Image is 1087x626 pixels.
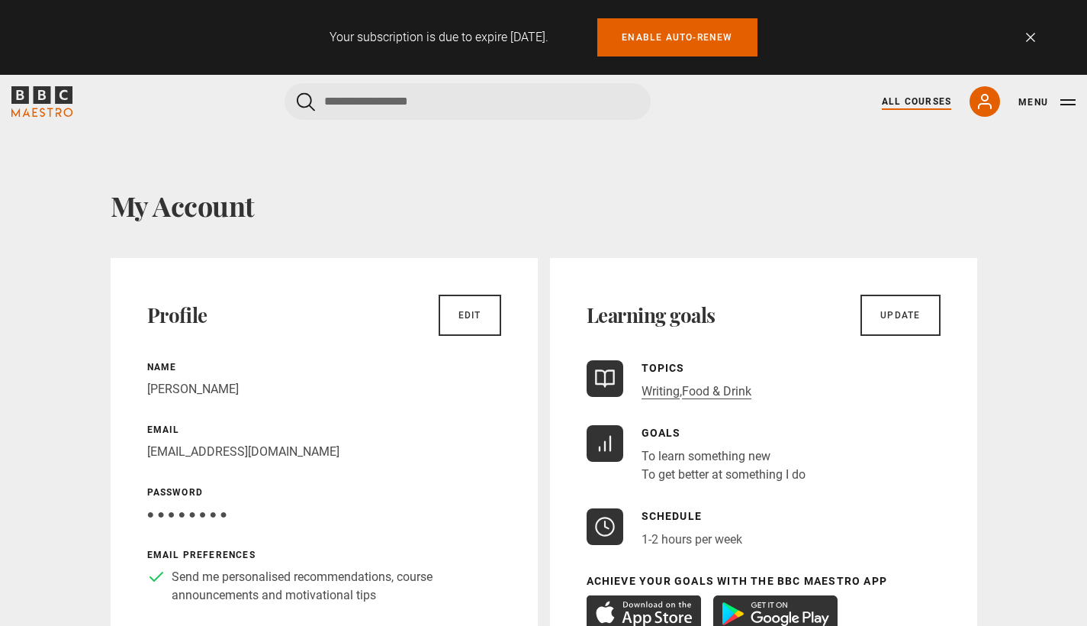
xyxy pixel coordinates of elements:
[642,384,680,399] a: Writing
[597,18,757,56] a: Enable auto-renew
[642,360,751,376] p: Topics
[642,382,751,401] p: ,
[147,486,501,499] p: Password
[642,447,806,466] li: To learn something new
[297,92,315,111] button: Submit the search query
[587,573,941,589] p: Achieve your goals with the BBC Maestro App
[682,384,751,399] a: Food & Drink
[147,303,207,328] h2: Profile
[147,423,501,437] p: Email
[587,303,716,328] h2: Learning goals
[642,508,742,524] p: Schedule
[439,295,501,336] a: Edit
[882,95,951,108] a: All Courses
[642,466,806,484] li: To get better at something I do
[642,531,742,549] p: 1-2 hours per week
[147,507,227,521] span: ● ● ● ● ● ● ● ●
[147,360,501,374] p: Name
[147,548,501,562] p: Email preferences
[1018,95,1076,110] button: Toggle navigation
[11,86,72,117] svg: BBC Maestro
[330,28,548,47] p: Your subscription is due to expire [DATE].
[642,425,806,441] p: Goals
[172,568,501,605] p: Send me personalised recommendations, course announcements and motivational tips
[111,189,977,221] h1: My Account
[285,83,651,120] input: Search
[860,295,940,336] a: Update
[147,380,501,399] p: [PERSON_NAME]
[147,443,501,461] p: [EMAIL_ADDRESS][DOMAIN_NAME]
